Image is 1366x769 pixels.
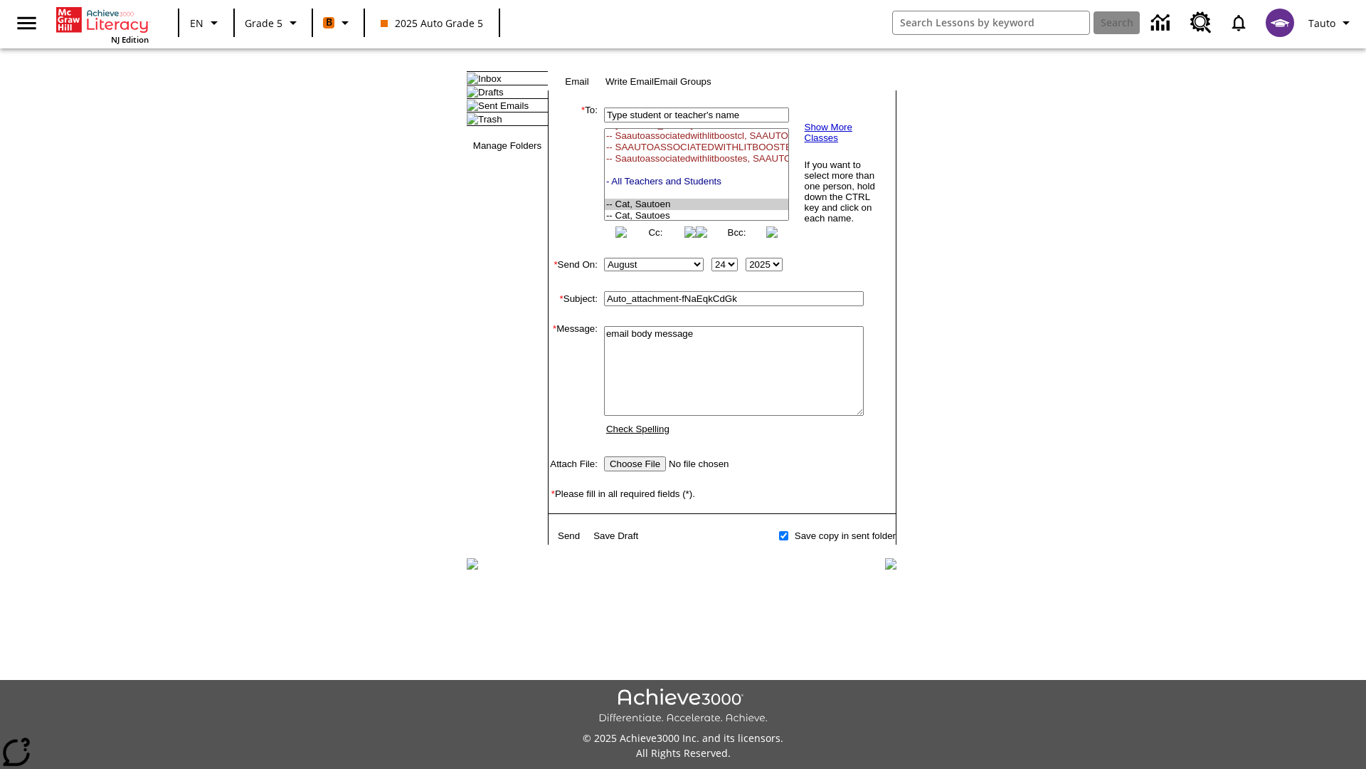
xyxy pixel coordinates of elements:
[615,226,627,238] img: button_left.png
[467,100,478,111] img: folder_icon.gif
[478,114,502,125] a: Trash
[478,87,504,98] a: Drafts
[605,210,788,221] option: -- Cat, Sautoes
[6,2,48,44] button: Open side menu
[478,73,502,84] a: Inbox
[606,424,669,434] a: Check Spelling
[885,558,896,570] img: table_footer_right.gif
[549,454,598,474] td: Attach File:
[605,199,788,210] option: -- Cat, Sautoen
[605,142,788,153] option: -- SAAUTOASSOCIATEDWITHLITBOOSTEN, SAAUTOASSOCIATEDWITHLITBOOSTEN
[1308,16,1335,31] span: Tauto
[1303,10,1360,36] button: Profile/Settings
[239,10,307,36] button: Grade: Grade 5, Select a grade
[245,16,282,31] span: Grade 5
[684,226,696,238] img: button_right.png
[1182,4,1220,42] a: Resource Center, Will open in new tab
[598,689,768,725] img: Achieve3000 Differentiate Accelerate Achieve
[558,530,580,541] a: Send
[549,534,551,537] img: spacer.gif
[326,14,332,31] span: B
[790,528,896,543] td: Save copy in sent folder
[549,274,563,288] img: spacer.gif
[1266,9,1294,37] img: avatar image
[605,153,788,164] option: -- Saautoassociatedwithlitboostes, SAAUTOASSOCIATEDWITHLITBOOSTES
[1257,4,1303,41] button: Select a new avatar
[605,76,654,87] a: Write Email
[473,140,541,151] a: Manage Folders
[598,264,598,265] img: spacer.gif
[381,16,483,31] span: 2025 Auto Grade 5
[56,4,149,45] div: Home
[549,514,559,525] img: spacer.gif
[549,288,598,309] td: Subject:
[549,543,550,545] img: spacer.gif
[190,16,203,31] span: EN
[549,439,563,454] img: spacer.gif
[696,226,707,238] img: button_left.png
[549,474,563,488] img: spacer.gif
[728,227,746,238] a: Bcc:
[598,298,598,299] img: spacer.gif
[565,76,588,87] a: Email
[317,10,359,36] button: Boost Class color is orange. Change class color
[549,241,563,255] img: spacer.gif
[549,525,550,526] img: spacer.gif
[598,464,598,464] img: spacer.gif
[648,227,662,238] a: Cc:
[654,76,711,87] a: Email Groups
[593,530,638,541] a: Save Draft
[549,526,550,528] img: spacer.gif
[605,130,788,142] option: -- Saautoassociatedwithlitboostcl, SAAUTOASSOCIATEDWITHLITBOOSTCLASSES
[549,309,563,323] img: spacer.gif
[893,11,1089,34] input: search field
[1220,4,1257,41] a: Notifications
[549,499,563,513] img: spacer.gif
[467,86,478,98] img: folder_icon.gif
[467,113,478,125] img: folder_icon.gif
[111,34,149,45] span: NJ Edition
[605,176,788,187] option: - All Teachers and Students
[549,488,896,499] td: Please fill in all required fields (*).
[549,255,598,274] td: Send On:
[549,323,598,439] td: Message:
[184,10,229,36] button: Language: EN, Select a language
[804,159,884,224] td: If you want to select more than one person, hold down the CTRL key and click on each name.
[548,545,896,545] img: black_spacer.gif
[598,169,601,177] img: spacer.gif
[478,100,529,111] a: Sent Emails
[805,122,852,143] a: Show More Classes
[766,226,778,238] img: button_right.png
[467,558,478,570] img: table_footer_left.gif
[467,73,478,84] img: folder_icon.gif
[1143,4,1182,43] a: Data Center
[549,105,598,241] td: To:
